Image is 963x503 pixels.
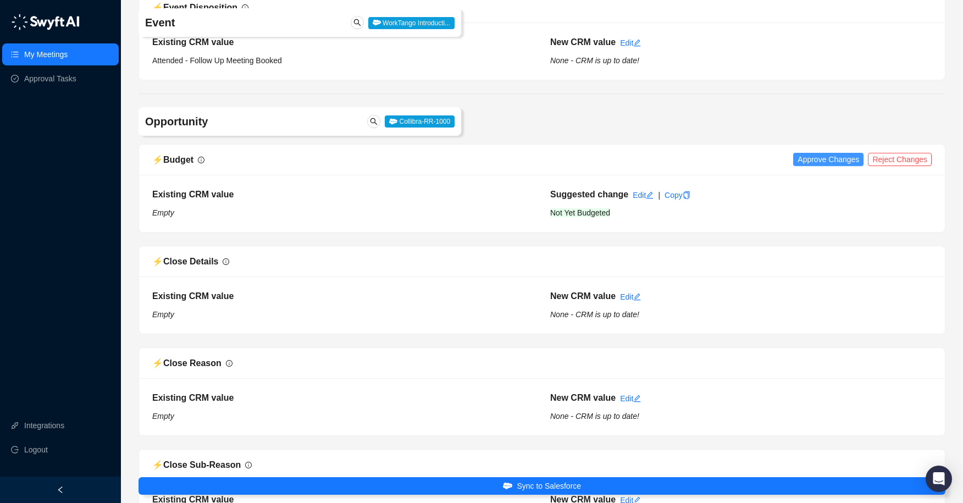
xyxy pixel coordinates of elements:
a: Edit [620,394,641,403]
a: Edit [620,292,641,301]
span: edit [633,293,641,301]
button: Sync to Salesforce [139,477,945,495]
span: info-circle [198,157,204,163]
a: WorkTango Introducti... [368,18,455,27]
i: Empty [152,310,174,319]
a: Collibra-RR-1000 [385,117,455,125]
span: Collibra-RR-1000 [385,115,455,128]
span: Sync to Salesforce [517,480,581,492]
button: Reject Changes [868,153,932,166]
h5: New CRM value [550,290,616,303]
span: ⚡️ Close Sub-Reason [152,460,241,469]
span: info-circle [242,4,248,11]
i: None - CRM is up to date! [550,56,639,65]
div: | [658,189,660,201]
h5: Existing CRM value [152,36,534,49]
h5: Existing CRM value [152,188,534,201]
h5: Existing CRM value [152,290,534,303]
h5: New CRM value [550,391,616,405]
span: edit [633,395,641,402]
span: search [353,19,361,26]
a: Edit [620,38,641,47]
span: WorkTango Introducti... [368,17,455,29]
h4: Event [145,15,323,30]
span: ⚡️ Event Disposition [152,3,237,12]
a: My Meetings [24,43,68,65]
span: info-circle [223,258,229,265]
span: search [370,118,378,125]
h5: Suggested change [550,188,628,201]
i: Empty [152,412,174,421]
span: info-circle [245,462,252,468]
span: edit [633,39,641,47]
h5: New CRM value [550,36,616,49]
span: info-circle [226,360,233,367]
a: Edit [633,191,654,200]
span: Reject Changes [872,153,927,165]
i: Empty [152,208,174,217]
button: Approve Changes [793,153,864,166]
h4: Opportunity [145,114,323,129]
h5: Existing CRM value [152,391,534,405]
span: ⚡️ Close Details [152,257,218,266]
i: None - CRM is up to date! [550,412,639,421]
span: edit [646,191,654,199]
span: ⚡️ Close Reason [152,358,222,368]
a: Approval Tasks [24,68,76,90]
span: Not Yet Budgeted [550,208,610,217]
img: logo-05li4sbe.png [11,14,80,30]
a: Integrations [24,414,64,436]
span: Approve Changes [798,153,859,165]
a: Copy [665,191,690,200]
span: Logout [24,439,48,461]
span: left [57,486,64,494]
span: logout [11,446,19,454]
span: Attended - Follow Up Meeting Booked [152,56,282,65]
span: ⚡️ Budget [152,155,193,164]
i: None - CRM is up to date! [550,310,639,319]
span: copy [683,191,690,199]
div: Open Intercom Messenger [926,466,952,492]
